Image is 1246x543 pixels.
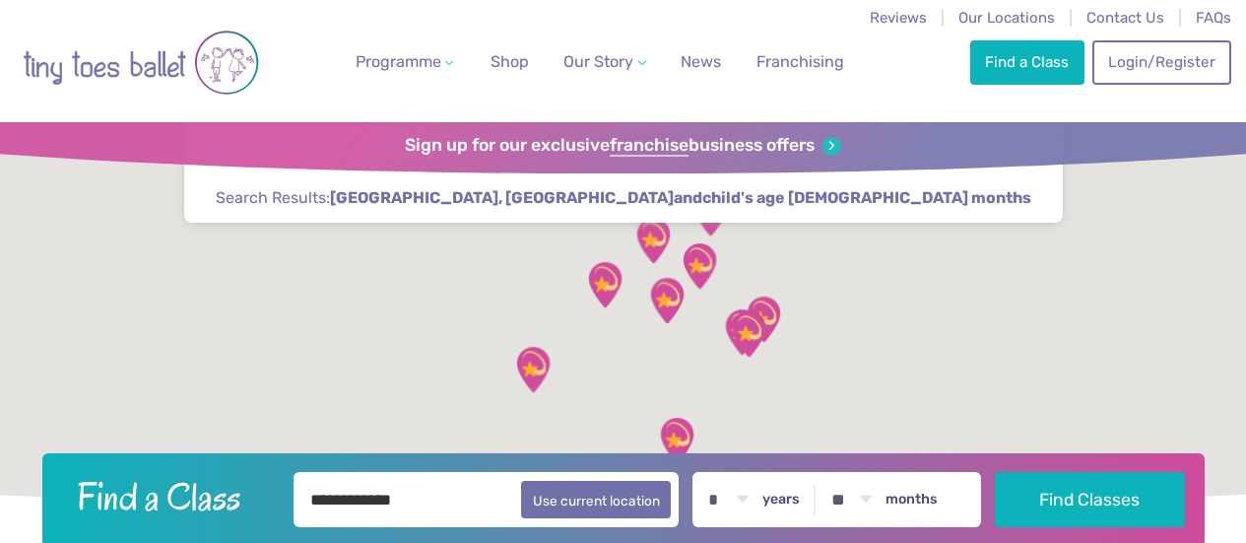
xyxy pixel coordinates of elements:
div: St George's Church Hall [642,276,691,325]
div: Saint Peter's Church Youth Hall [739,295,788,344]
div: The Birches Scout Hut [675,241,724,291]
strong: franchise [610,135,689,157]
span: News [681,52,721,71]
div: Leigh Community Centre [717,307,766,357]
div: Orsett Village Hall [508,345,557,394]
div: High halstow village hall [652,416,701,465]
a: Programme [348,42,462,82]
label: months [885,491,938,509]
span: Shop [491,52,529,71]
span: Programme [356,52,441,71]
a: News [673,42,729,82]
a: Franchising [749,42,852,82]
label: years [762,491,800,509]
div: @ The Studio Leigh [724,309,773,359]
span: Our Story [563,52,633,71]
a: Login/Register [1092,40,1230,84]
span: child's age [DEMOGRAPHIC_DATA] months [702,187,1031,209]
a: FAQs [1196,9,1231,27]
a: Our Locations [958,9,1055,27]
a: Shop [483,42,537,82]
a: Contact Us [1086,9,1164,27]
div: The Stables [724,308,773,358]
strong: and [330,188,1031,207]
a: Reviews [870,9,927,27]
h2: Find a Class [61,472,280,521]
div: Runwell Village Hall [628,216,678,265]
span: Franchising [756,52,844,71]
a: Our Story [556,42,654,82]
a: Sign up for our exclusivefranchisebusiness offers [405,135,841,157]
button: Use current location [521,481,672,518]
button: Find Classes [995,472,1185,527]
span: [GEOGRAPHIC_DATA], [GEOGRAPHIC_DATA] [330,187,674,209]
img: tiny toes ballet [23,13,259,112]
div: 360 Play [580,260,629,309]
a: Find a Class [970,40,1084,84]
